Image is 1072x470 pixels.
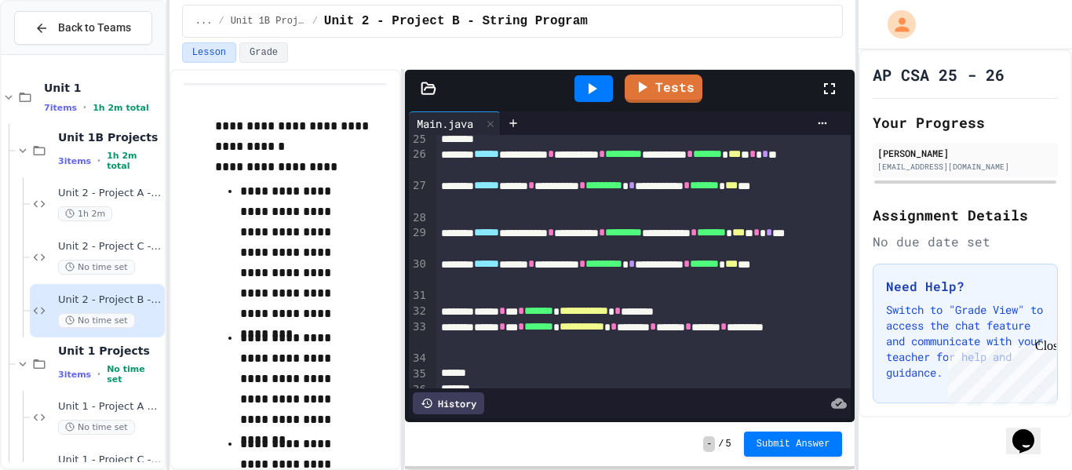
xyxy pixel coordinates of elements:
div: 33 [409,319,428,351]
h2: Your Progress [873,111,1058,133]
span: Unit 1B Projects [231,15,306,27]
span: No time set [107,364,162,384]
div: 35 [409,366,428,382]
span: Unit 2 - Project B - String Program [58,293,162,307]
span: Unit 2 - Project A - My Shape [58,187,162,200]
div: [EMAIL_ADDRESS][DOMAIN_NAME] [877,161,1053,173]
span: ... [195,15,213,27]
span: Unit 2 - Project B - String Program [324,12,588,31]
span: 1h 2m total [107,151,162,171]
div: 30 [409,257,428,288]
div: 27 [409,178,428,209]
h2: Assignment Details [873,204,1058,226]
div: 31 [409,288,428,304]
p: Switch to "Grade View" to access the chat feature and communicate with your teacher for help and ... [886,302,1045,381]
iframe: chat widget [1006,407,1056,454]
div: [PERSON_NAME] [877,146,1053,160]
span: 1h 2m total [93,103,149,113]
span: Unit 1 - Project C - Dooflingies [58,454,162,467]
div: My Account [871,6,920,42]
div: 26 [409,147,428,178]
div: 34 [409,351,428,366]
div: 32 [409,304,428,319]
span: Unit 1 [44,81,162,95]
button: Back to Teams [14,11,152,45]
h1: AP CSA 25 - 26 [873,64,1005,86]
span: No time set [58,260,135,275]
div: 36 [409,382,428,398]
span: Unit 1 - Project A FACE PAINTER [58,400,162,414]
span: Submit Answer [757,438,830,450]
span: / [718,438,724,450]
span: - [703,436,715,452]
div: No due date set [873,232,1058,251]
span: • [97,155,100,167]
span: Unit 1B Projects [58,130,162,144]
span: No time set [58,313,135,328]
div: 25 [409,132,428,148]
div: Main.java [409,115,481,132]
span: Unit 2 - Project C - Round Things [58,240,162,253]
span: 1h 2m [58,206,112,221]
span: 3 items [58,370,91,380]
span: Unit 1 Projects [58,344,162,358]
span: • [97,368,100,381]
span: No time set [58,420,135,435]
div: Main.java [409,111,501,135]
h3: Need Help? [886,277,1045,296]
span: 7 items [44,103,77,113]
div: 29 [409,225,428,257]
div: 28 [409,210,428,226]
button: Lesson [182,42,236,63]
span: 3 items [58,156,91,166]
button: Submit Answer [744,432,843,457]
span: 5 [726,438,731,450]
button: Grade [239,42,288,63]
span: • [83,101,86,114]
div: Chat with us now!Close [6,6,108,100]
span: Back to Teams [58,20,131,36]
iframe: chat widget [942,339,1056,406]
span: / [218,15,224,27]
span: / [312,15,318,27]
div: History [413,392,484,414]
a: Tests [625,75,702,103]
